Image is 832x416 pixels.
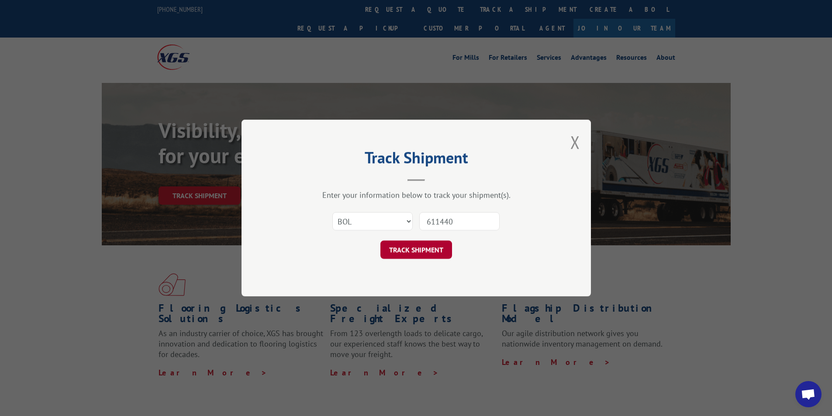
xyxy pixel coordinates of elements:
[419,212,500,230] input: Number(s)
[380,241,452,259] button: TRACK SHIPMENT
[285,151,547,168] h2: Track Shipment
[285,190,547,200] div: Enter your information below to track your shipment(s).
[795,381,822,407] div: Open chat
[570,131,580,154] button: Close modal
